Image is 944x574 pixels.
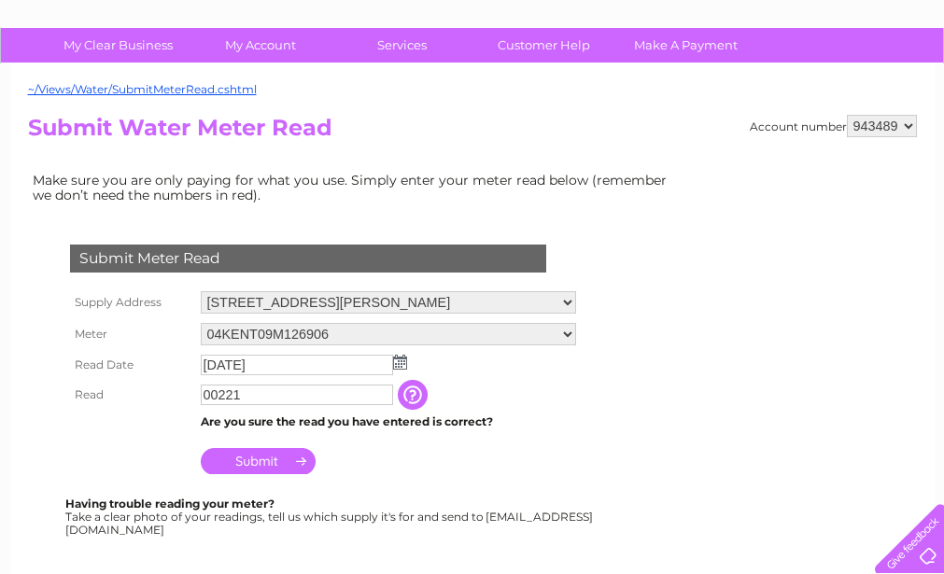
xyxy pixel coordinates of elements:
img: logo.png [33,49,128,105]
th: Supply Address [65,287,196,318]
div: Take a clear photo of your readings, tell us which supply it's for and send to [EMAIL_ADDRESS][DO... [65,497,596,536]
a: Energy [662,79,703,93]
a: Telecoms [714,79,770,93]
a: Services [325,28,479,63]
td: Make sure you are only paying for what you use. Simply enter your meter read below (remember we d... [28,168,682,207]
a: ~/Views/Water/SubmitMeterRead.cshtml [28,82,257,96]
a: 0333 014 3131 [592,9,721,33]
th: Read Date [65,350,196,380]
h2: Submit Water Meter Read [28,115,917,150]
div: Account number [750,115,917,137]
a: Customer Help [467,28,621,63]
b: Having trouble reading your meter? [65,497,275,511]
a: Blog [782,79,809,93]
input: Submit [201,448,316,474]
a: Log out [882,79,926,93]
a: My Account [183,28,337,63]
input: Information [398,380,431,410]
div: Clear Business is a trading name of Verastar Limited (registered in [GEOGRAPHIC_DATA] No. 3667643... [32,10,914,91]
a: Water [615,79,651,93]
th: Read [65,380,196,410]
div: Submit Meter Read [70,245,546,273]
td: Are you sure the read you have entered is correct? [196,410,581,434]
a: My Clear Business [41,28,195,63]
img: ... [393,355,407,370]
a: Contact [820,79,866,93]
th: Meter [65,318,196,350]
a: Make A Payment [609,28,763,63]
